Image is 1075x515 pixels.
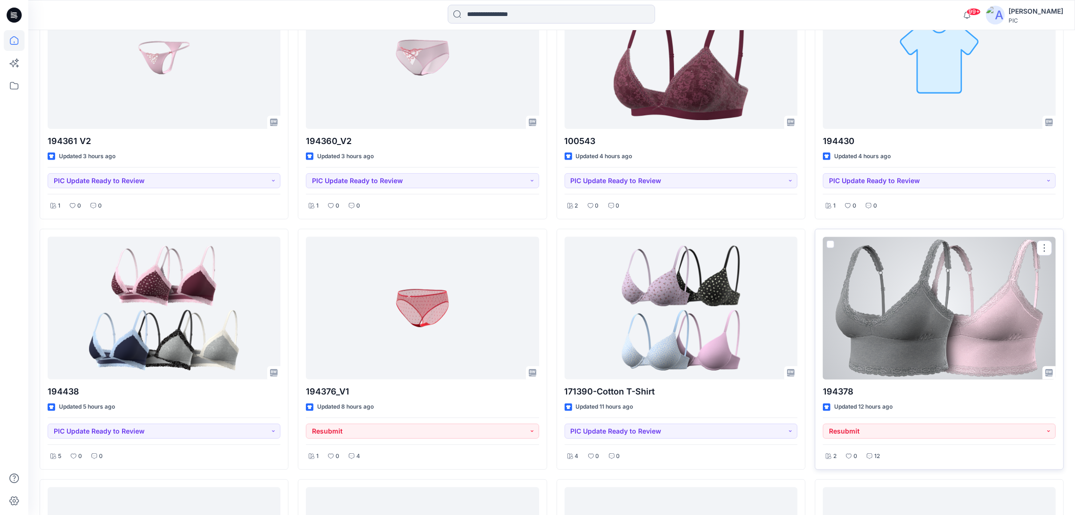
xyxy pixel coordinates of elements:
p: 0 [596,451,599,461]
p: 194430 [823,135,1056,148]
a: 194438 [48,237,280,379]
p: 2 [833,451,837,461]
p: 4 [575,451,579,461]
p: 0 [616,451,620,461]
p: 0 [77,201,81,211]
p: Updated 11 hours ago [576,402,633,412]
p: 1 [316,201,319,211]
p: 2 [575,201,578,211]
a: 194378 [823,237,1056,379]
p: 1 [58,201,60,211]
p: 100543 [565,135,797,148]
p: 194361 V2 [48,135,280,148]
p: Updated 5 hours ago [59,402,115,412]
p: 0 [853,201,856,211]
p: Updated 4 hours ago [834,152,891,161]
p: Updated 4 hours ago [576,152,632,161]
div: PIC [1009,17,1063,24]
p: 1 [316,451,319,461]
p: Updated 8 hours ago [317,402,374,412]
p: 194378 [823,385,1056,398]
div: [PERSON_NAME] [1009,6,1063,17]
p: 0 [853,451,857,461]
p: 1 [833,201,836,211]
img: avatar [986,6,1005,24]
p: 0 [873,201,877,211]
a: 194376_V1 [306,237,539,379]
p: 0 [336,451,339,461]
p: 0 [356,201,360,211]
span: 99+ [967,8,981,16]
p: 0 [336,201,339,211]
p: Updated 12 hours ago [834,402,893,412]
p: 0 [616,201,620,211]
p: Updated 3 hours ago [317,152,374,161]
p: 0 [99,451,103,461]
p: Updated 3 hours ago [59,152,115,161]
p: 0 [78,451,82,461]
p: 194376_V1 [306,385,539,398]
p: 171390-Cotton T-Shirt [565,385,797,398]
p: 5 [58,451,61,461]
p: 0 [595,201,599,211]
p: 194360_V2 [306,135,539,148]
p: 194438 [48,385,280,398]
p: 4 [356,451,360,461]
p: 12 [874,451,880,461]
a: 171390-Cotton T-Shirt [565,237,797,379]
p: 0 [98,201,102,211]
